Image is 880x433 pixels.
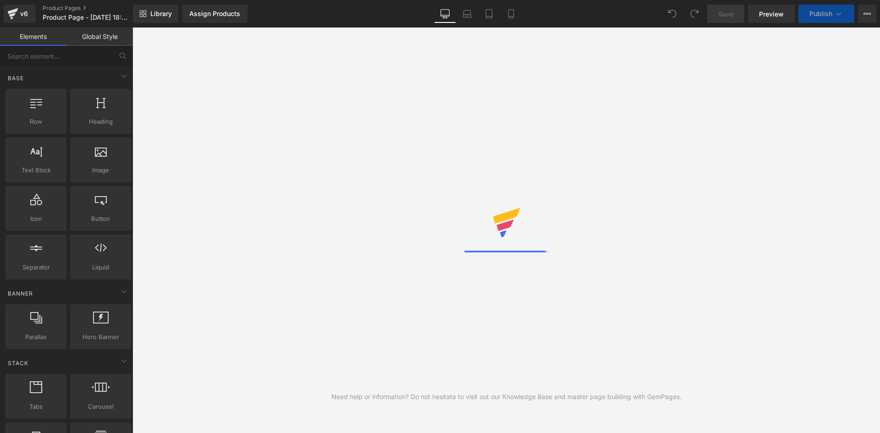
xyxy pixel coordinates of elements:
span: Parallax [8,332,64,342]
span: Preview [759,9,784,19]
span: Banner [7,289,34,298]
span: Base [7,74,25,82]
a: Desktop [434,5,456,23]
span: Carousel [73,402,128,411]
span: Product Page - [DATE] 18:37:49 [43,14,131,21]
div: Need help or information? Do not hesitate to visit out our Knowledge Base and master page buildin... [331,392,682,402]
a: Product Pages [43,5,148,12]
a: Laptop [456,5,478,23]
span: Text Block [8,165,64,175]
span: Library [150,10,172,18]
a: v6 [4,5,35,23]
span: Tabs [8,402,64,411]
button: More [858,5,876,23]
span: Separator [8,263,64,272]
span: Hero Banner [73,332,128,342]
span: Row [8,117,64,126]
button: Publish [798,5,854,23]
span: Image [73,165,128,175]
span: Heading [73,117,128,126]
div: Assign Products [189,10,240,17]
span: Stack [7,359,29,367]
button: Redo [685,5,704,23]
a: Preview [748,5,795,23]
button: Undo [663,5,682,23]
span: Button [73,214,128,224]
a: Tablet [478,5,500,23]
a: New Library [133,5,178,23]
span: Icon [8,214,64,224]
span: Save [718,9,733,19]
span: Publish [809,10,832,17]
a: Mobile [500,5,522,23]
span: Liquid [73,263,128,272]
a: Global Style [66,27,133,46]
div: v6 [18,8,30,20]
